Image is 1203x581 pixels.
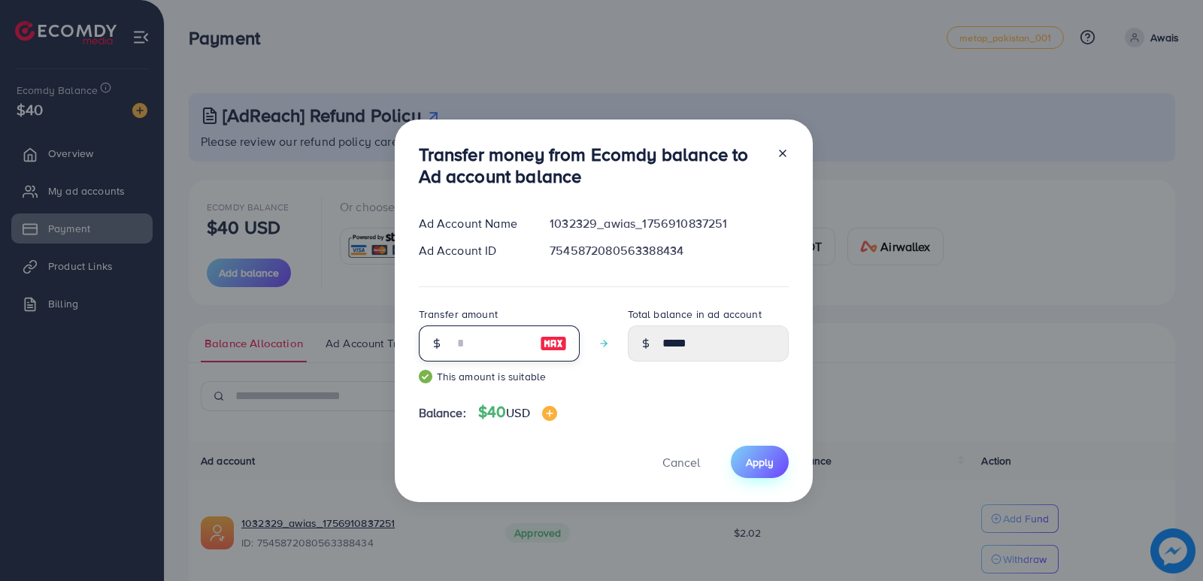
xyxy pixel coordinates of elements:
[540,334,567,353] img: image
[542,406,557,421] img: image
[731,446,789,478] button: Apply
[419,404,466,422] span: Balance:
[746,455,774,470] span: Apply
[478,403,557,422] h4: $40
[538,242,800,259] div: 7545872080563388434
[662,454,700,471] span: Cancel
[419,144,765,187] h3: Transfer money from Ecomdy balance to Ad account balance
[407,215,538,232] div: Ad Account Name
[506,404,529,421] span: USD
[419,307,498,322] label: Transfer amount
[628,307,762,322] label: Total balance in ad account
[644,446,719,478] button: Cancel
[538,215,800,232] div: 1032329_awias_1756910837251
[419,369,580,384] small: This amount is suitable
[419,370,432,383] img: guide
[407,242,538,259] div: Ad Account ID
